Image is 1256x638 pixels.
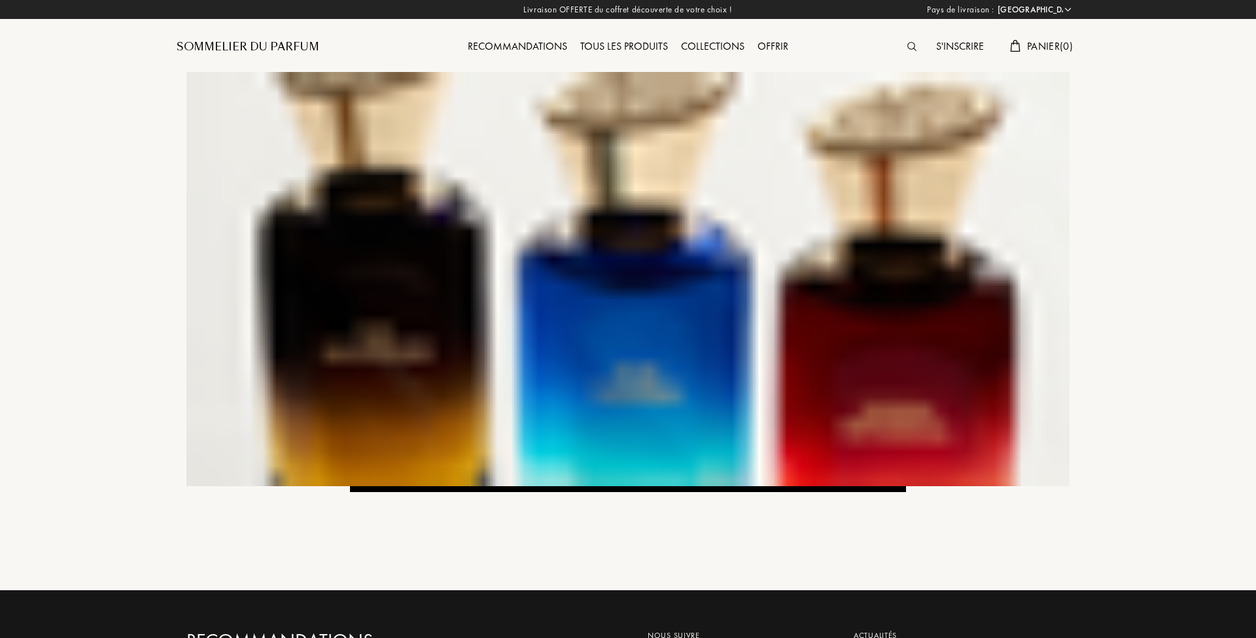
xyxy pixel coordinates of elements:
[186,72,1070,486] img: Fabbrica Della Musa Banner
[461,39,574,56] div: Recommandations
[674,39,751,53] a: Collections
[930,39,990,56] div: S'inscrire
[927,3,994,16] span: Pays de livraison :
[1027,39,1073,53] span: Panier ( 0 )
[907,42,916,51] img: search_icn.svg
[461,39,574,53] a: Recommandations
[177,39,319,55] a: Sommelier du Parfum
[574,39,674,56] div: Tous les produits
[574,39,674,53] a: Tous les produits
[930,39,990,53] a: S'inscrire
[751,39,795,56] div: Offrir
[751,39,795,53] a: Offrir
[1010,40,1020,52] img: cart.svg
[674,39,751,56] div: Collections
